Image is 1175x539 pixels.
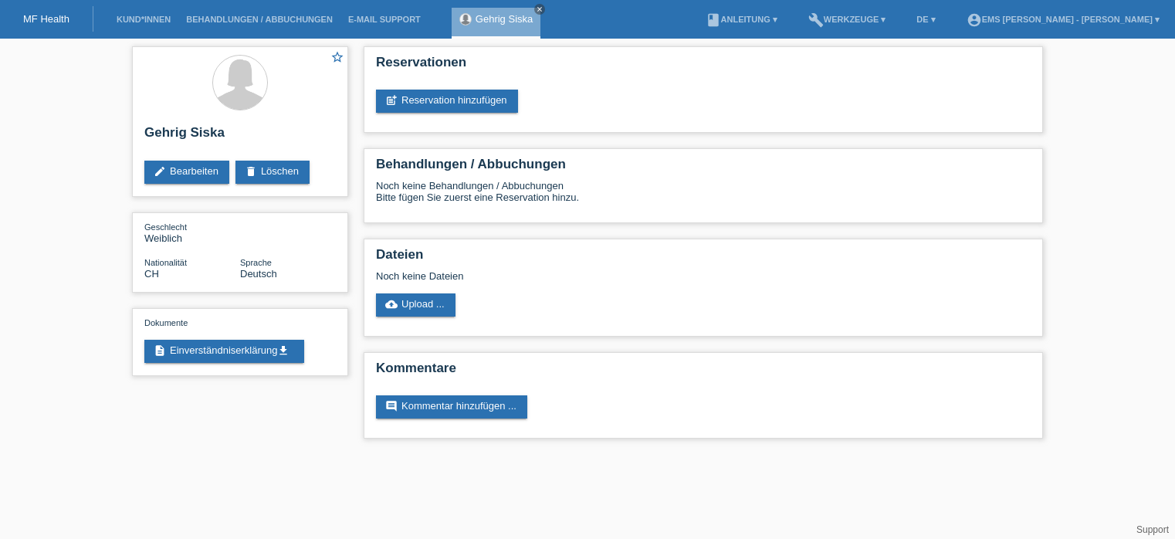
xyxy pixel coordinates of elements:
[376,247,1031,270] h2: Dateien
[385,94,398,107] i: post_add
[376,90,518,113] a: post_addReservation hinzufügen
[235,161,310,184] a: deleteLöschen
[154,344,166,357] i: description
[109,15,178,24] a: Kund*innen
[144,340,304,363] a: descriptionEinverständniserklärungget_app
[144,222,187,232] span: Geschlecht
[376,395,527,419] a: commentKommentar hinzufügen ...
[959,15,1167,24] a: account_circleEMS [PERSON_NAME] - [PERSON_NAME] ▾
[340,15,428,24] a: E-Mail Support
[330,50,344,64] i: star_border
[1136,524,1169,535] a: Support
[330,50,344,66] a: star_border
[240,258,272,267] span: Sprache
[801,15,894,24] a: buildWerkzeuge ▾
[376,293,455,317] a: cloud_uploadUpload ...
[144,161,229,184] a: editBearbeiten
[967,12,982,28] i: account_circle
[376,55,1031,78] h2: Reservationen
[154,165,166,178] i: edit
[476,13,533,25] a: Gehrig Siska
[909,15,943,24] a: DE ▾
[376,361,1031,384] h2: Kommentare
[385,298,398,310] i: cloud_upload
[706,12,721,28] i: book
[144,125,336,148] h2: Gehrig Siska
[808,12,824,28] i: build
[534,4,545,15] a: close
[144,268,159,280] span: Schweiz
[144,318,188,327] span: Dokumente
[536,5,543,13] i: close
[698,15,785,24] a: bookAnleitung ▾
[376,180,1031,215] div: Noch keine Behandlungen / Abbuchungen Bitte fügen Sie zuerst eine Reservation hinzu.
[277,344,290,357] i: get_app
[245,165,257,178] i: delete
[376,270,848,282] div: Noch keine Dateien
[376,157,1031,180] h2: Behandlungen / Abbuchungen
[385,400,398,412] i: comment
[144,258,187,267] span: Nationalität
[23,13,69,25] a: MF Health
[178,15,340,24] a: Behandlungen / Abbuchungen
[240,268,277,280] span: Deutsch
[144,221,240,244] div: Weiblich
